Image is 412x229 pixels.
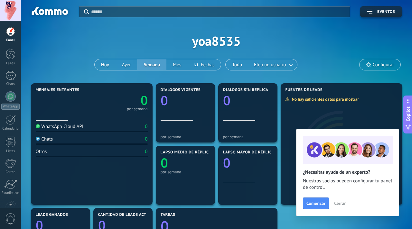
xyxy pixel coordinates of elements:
span: Diálogos vigentes [161,88,201,92]
span: Comenzar [306,201,325,206]
button: Eventos [360,6,402,17]
div: Listas [1,149,20,153]
button: Todo [226,59,248,70]
text: 0 [223,154,230,171]
span: Cantidad de leads activos [98,213,156,217]
button: Comenzar [303,197,329,209]
div: Correo [1,170,20,174]
span: Configurar [373,62,394,68]
div: Panel [1,38,20,42]
div: Chats [1,82,20,86]
span: Cerrar [334,201,346,206]
span: Leads ganados [36,213,68,217]
span: Lapso mayor de réplica [223,150,274,155]
div: 0 [145,136,147,142]
div: por semana [161,169,210,174]
button: Hoy [95,59,116,70]
div: Estadísticas [1,191,20,195]
img: Chats [36,137,40,141]
span: Fuentes de leads [286,88,323,92]
span: Tareas [161,213,175,217]
div: por semana [161,134,210,139]
span: Elija un usuario [253,60,287,69]
span: Lapso medio de réplica [161,150,211,155]
span: Copilot [405,107,411,122]
button: Elija un usuario [248,59,297,70]
div: Otros [36,149,47,155]
button: Ayer [116,59,137,70]
span: Eventos [377,10,395,14]
div: WhatsApp Cloud API [36,124,84,130]
text: 0 [140,92,147,109]
text: 0 [161,154,168,171]
button: Cerrar [331,198,349,208]
text: 0 [161,91,168,109]
img: WhatsApp Cloud API [36,124,40,128]
div: Calendario [1,127,20,131]
text: 0 [223,91,230,109]
div: 0 [145,149,147,155]
div: WhatsApp [1,104,20,110]
div: por semana [223,134,273,139]
button: Fechas [188,59,221,70]
div: Chats [36,136,53,142]
div: No hay suficientes datos para mostrar [285,96,363,102]
button: Semana [137,59,166,70]
span: Nuestros socios pueden configurar tu panel de control. [303,178,392,191]
span: Diálogos sin réplica [223,88,268,92]
button: Mes [166,59,188,70]
div: 0 [145,124,147,130]
h2: ¿Necesitas ayuda de un experto? [303,169,392,175]
div: Leads [1,61,20,66]
a: 0 [92,92,148,109]
span: Mensajes entrantes [36,88,80,92]
div: por semana [127,107,148,111]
